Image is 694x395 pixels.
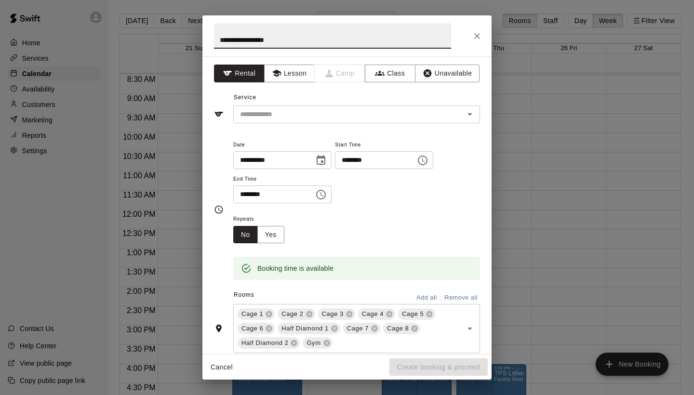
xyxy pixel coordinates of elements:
[358,309,387,319] span: Cage 4
[311,185,331,204] button: Choose time, selected time is 11:30 AM
[365,65,415,82] button: Class
[234,94,256,101] span: Service
[238,323,275,334] div: Cage 6
[383,324,413,333] span: Cage 8
[257,226,284,244] button: Yes
[315,65,365,82] span: Camps can only be created in the Services page
[238,324,267,333] span: Cage 6
[318,309,347,319] span: Cage 3
[278,308,315,320] div: Cage 2
[311,151,331,170] button: Choose date, selected date is Sep 21, 2025
[238,338,292,348] span: Half Diamond 2
[233,226,258,244] button: No
[278,324,332,333] span: Half Diamond 1
[214,205,224,214] svg: Timing
[411,290,442,305] button: Add all
[233,226,284,244] div: outlined button group
[234,291,254,298] span: Rooms
[463,107,477,121] button: Open
[468,27,486,45] button: Close
[303,338,324,348] span: Gym
[264,65,315,82] button: Lesson
[206,358,237,376] button: Cancel
[383,323,420,334] div: Cage 8
[358,308,395,320] div: Cage 4
[238,337,300,349] div: Half Diamond 2
[318,308,355,320] div: Cage 3
[214,65,265,82] button: Rental
[238,309,267,319] span: Cage 1
[233,173,332,186] span: End Time
[214,324,224,333] svg: Rooms
[335,139,433,152] span: Start Time
[398,308,435,320] div: Cage 5
[214,109,224,119] svg: Service
[278,309,307,319] span: Cage 2
[343,324,373,333] span: Cage 7
[233,139,332,152] span: Date
[413,151,432,170] button: Choose time, selected time is 11:00 AM
[343,323,380,334] div: Cage 7
[415,65,480,82] button: Unavailable
[303,337,332,349] div: Gym
[233,213,292,226] span: Repeats
[238,308,275,320] div: Cage 1
[442,290,480,305] button: Remove all
[278,323,340,334] div: Half Diamond 1
[463,322,477,335] button: Open
[257,260,334,277] div: Booking time is available
[398,309,427,319] span: Cage 5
